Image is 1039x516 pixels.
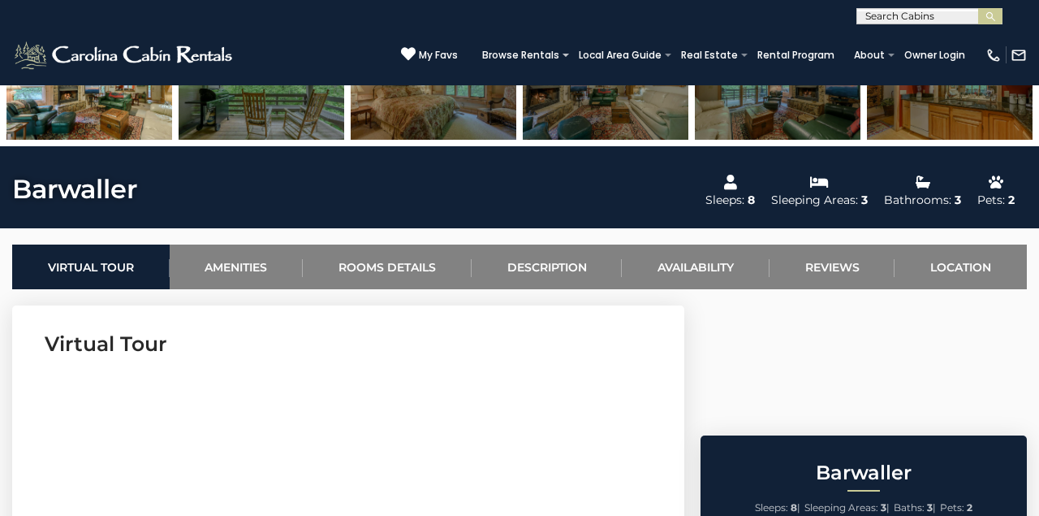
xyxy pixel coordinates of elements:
[170,245,304,289] a: Amenities
[12,39,237,72] img: White-1-2.png
[474,44,567,67] a: Browse Rentals
[472,245,623,289] a: Description
[867,38,1033,140] img: 163261019
[673,44,746,67] a: Real Estate
[705,462,1023,483] h2: Barwaller
[12,245,170,289] a: Virtual Tour
[940,501,964,514] span: Pets:
[804,501,878,514] span: Sleeping Areas:
[45,330,652,358] h3: Virtual Tour
[179,38,344,140] img: 163261018
[401,46,458,63] a: My Favs
[419,48,458,63] span: My Favs
[6,38,172,140] img: 163260986
[927,501,933,514] strong: 3
[695,38,860,140] img: 163261023
[571,44,670,67] a: Local Area Guide
[770,245,895,289] a: Reviews
[351,38,516,140] img: 163261010
[791,501,797,514] strong: 8
[523,38,688,140] img: 163260988
[755,501,788,514] span: Sleeps:
[985,47,1002,63] img: phone-regular-white.png
[622,245,770,289] a: Availability
[967,501,972,514] strong: 2
[1011,47,1027,63] img: mail-regular-white.png
[896,44,973,67] a: Owner Login
[846,44,893,67] a: About
[749,44,843,67] a: Rental Program
[303,245,472,289] a: Rooms Details
[895,245,1027,289] a: Location
[894,501,925,514] span: Baths:
[881,501,886,514] strong: 3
